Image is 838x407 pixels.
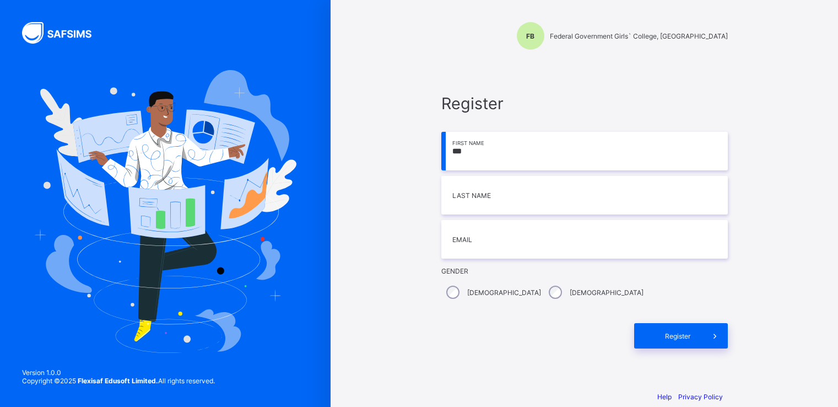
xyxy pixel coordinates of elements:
[653,332,702,340] span: Register
[441,267,728,275] span: Gender
[570,288,644,297] label: [DEMOGRAPHIC_DATA]
[657,393,672,401] a: Help
[34,70,296,352] img: Hero Image
[78,377,158,385] strong: Flexisaf Edusoft Limited.
[550,32,728,40] span: Federal Government Girls` College, [GEOGRAPHIC_DATA]
[22,368,215,377] span: Version 1.0.0
[22,22,105,44] img: SAFSIMS Logo
[467,288,541,297] label: [DEMOGRAPHIC_DATA]
[526,32,534,40] span: FB
[22,377,215,385] span: Copyright © 2025 All rights reserved.
[441,94,728,113] span: Register
[678,393,723,401] a: Privacy Policy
